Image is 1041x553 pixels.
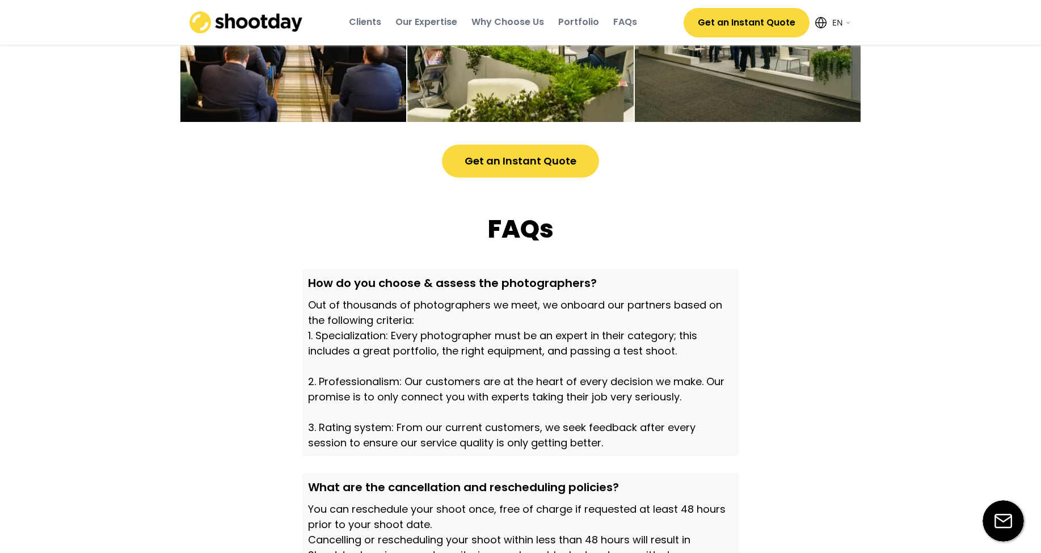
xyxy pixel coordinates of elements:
img: Icon%20feather-globe%20%281%29.svg [815,17,827,28]
div: What are the cancellation and rescheduling policies? [308,479,734,496]
div: Portfolio [558,16,599,28]
div: How do you choose & assess the photographers? [308,275,734,292]
img: email-icon%20%281%29.svg [983,500,1024,542]
div: Our Expertise [395,16,457,28]
div: Clients [349,16,381,28]
div: FAQs [464,212,578,247]
button: Get an Instant Quote [442,145,599,178]
div: Why Choose Us [471,16,544,28]
div: Out of thousands of photographers we meet, we onboard our partners based on the following criteri... [308,297,734,450]
img: shootday_logo.png [189,11,303,33]
div: FAQs [613,16,637,28]
button: Get an Instant Quote [684,8,810,37]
